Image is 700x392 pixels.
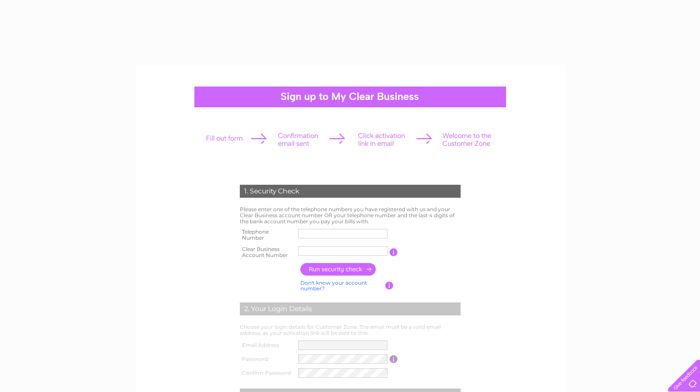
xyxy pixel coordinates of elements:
[238,366,297,380] th: Confirm Password
[238,322,463,338] td: Choose your login details for Customer Zone. The email must be a valid email address, as your act...
[390,355,398,363] input: Information
[238,338,297,352] th: Email Address
[300,280,367,292] a: Don't know your account number?
[240,302,461,315] div: 2. Your Login Details
[238,352,297,366] th: Password
[240,185,461,198] div: 1. Security Check
[238,204,463,226] td: Please enter one of the telephone numbers you have registered with us and your Clear Business acc...
[385,282,394,289] input: Information
[238,244,297,261] th: Clear Business Account Number
[238,226,297,244] th: Telephone Number
[390,248,398,256] input: Information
